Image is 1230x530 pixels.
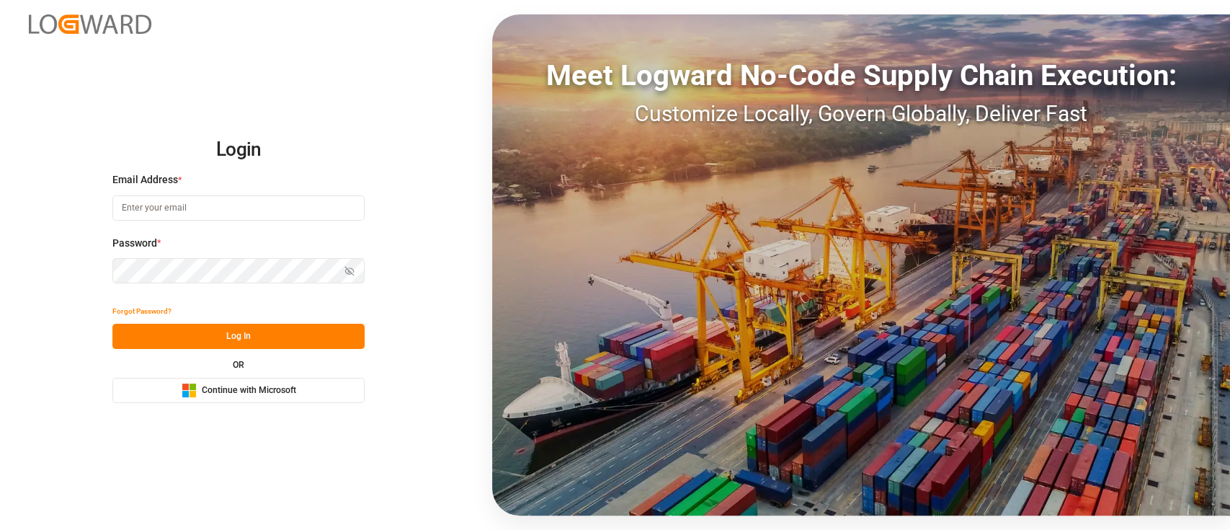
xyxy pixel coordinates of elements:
h2: Login [112,127,365,173]
span: Continue with Microsoft [202,384,296,397]
div: Meet Logward No-Code Supply Chain Execution: [492,54,1230,97]
input: Enter your email [112,195,365,221]
span: Email Address [112,172,178,187]
button: Continue with Microsoft [112,378,365,403]
div: Customize Locally, Govern Globally, Deliver Fast [492,97,1230,130]
small: OR [233,361,244,369]
button: Forgot Password? [112,299,171,324]
span: Password [112,236,157,251]
button: Log In [112,324,365,349]
img: Logward_new_orange.png [29,14,151,34]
